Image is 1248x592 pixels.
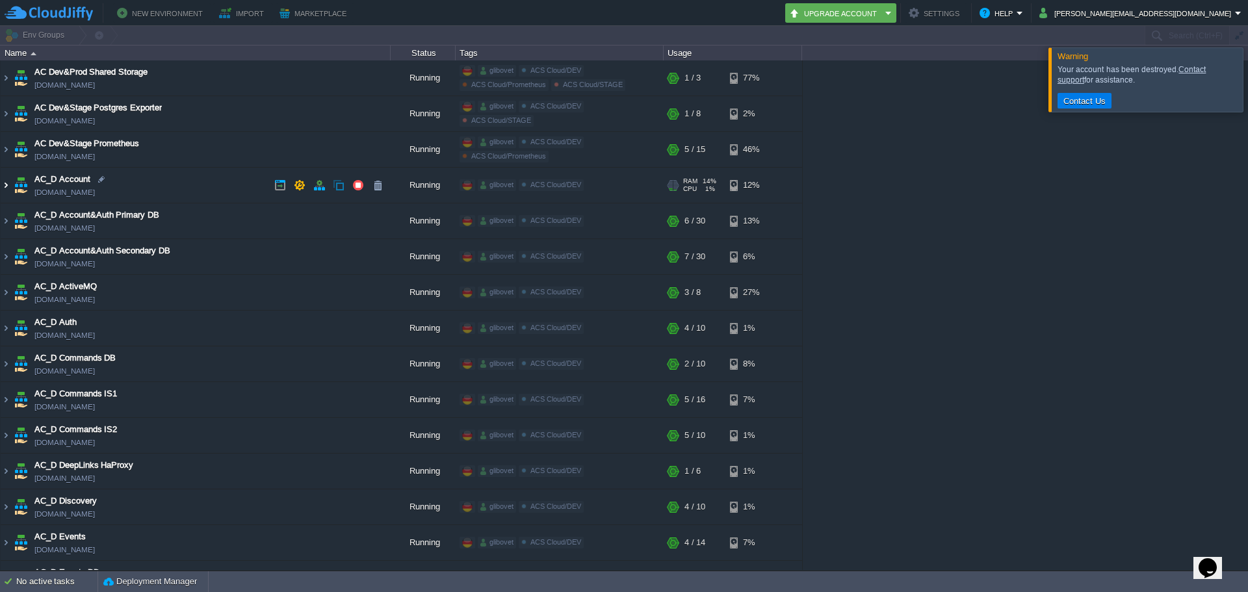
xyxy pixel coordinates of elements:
[1,525,11,560] img: AMDAwAAAACH5BAEAAAAALAAAAAABAAEAAAICRAEAOw==
[684,489,705,524] div: 4 / 10
[530,138,581,146] span: ACS Cloud/DEV
[34,436,95,449] a: [DOMAIN_NAME]
[103,575,197,588] button: Deployment Manager
[530,252,581,260] span: ACS Cloud/DEV
[12,346,30,381] img: AMDAwAAAACH5BAEAAAAALAAAAAABAAEAAAICRAEAOw==
[684,418,705,453] div: 5 / 10
[530,467,581,474] span: ACS Cloud/DEV
[478,358,516,370] div: glibovet
[34,352,116,365] a: AC_D Commands DB
[34,173,90,186] a: AC_D Account
[34,280,97,293] a: AC_D ActiveMQ
[31,52,36,55] img: AMDAwAAAACH5BAEAAAAALAAAAAABAAEAAAICRAEAOw==
[117,5,207,21] button: New Environment
[34,257,95,270] span: [DOMAIN_NAME]
[12,489,30,524] img: AMDAwAAAACH5BAEAAAAALAAAAAABAAEAAAICRAEAOw==
[391,418,456,453] div: Running
[391,454,456,489] div: Running
[391,45,455,60] div: Status
[684,346,705,381] div: 2 / 10
[1058,64,1240,85] div: Your account has been destroyed. for assistance.
[478,179,516,191] div: glibovet
[478,394,516,405] div: glibovet
[478,430,516,441] div: glibovet
[684,96,701,131] div: 1 / 8
[391,203,456,238] div: Running
[34,316,77,329] span: AC_D Auth
[34,150,95,163] span: [DOMAIN_NAME]
[391,168,456,203] div: Running
[12,382,30,417] img: AMDAwAAAACH5BAEAAAAALAAAAAABAAEAAAICRAEAOw==
[530,359,581,367] span: ACS Cloud/DEV
[12,239,30,274] img: AMDAwAAAACH5BAEAAAAALAAAAAABAAEAAAICRAEAOw==
[478,101,516,112] div: glibovet
[34,137,139,150] a: AC Dev&Stage Prometheus
[530,502,581,510] span: ACS Cloud/DEV
[1,418,11,453] img: AMDAwAAAACH5BAEAAAAALAAAAAABAAEAAAICRAEAOw==
[478,251,516,263] div: glibovet
[684,525,705,560] div: 4 / 14
[12,418,30,453] img: AMDAwAAAACH5BAEAAAAALAAAAAABAAEAAAICRAEAOw==
[530,431,581,439] span: ACS Cloud/DEV
[684,132,705,167] div: 5 / 15
[34,459,133,472] span: AC_D DeepLinks HaProxy
[1,132,11,167] img: AMDAwAAAACH5BAEAAAAALAAAAAABAAEAAAICRAEAOw==
[730,168,772,203] div: 12%
[730,418,772,453] div: 1%
[456,45,663,60] div: Tags
[684,203,705,238] div: 6 / 30
[1,275,11,310] img: AMDAwAAAACH5BAEAAAAALAAAAAABAAEAAAICRAEAOw==
[5,5,93,21] img: CloudJiffy
[12,168,30,203] img: AMDAwAAAACH5BAEAAAAALAAAAAABAAEAAAICRAEAOw==
[12,60,30,96] img: AMDAwAAAACH5BAEAAAAALAAAAAABAAEAAAICRAEAOw==
[1058,51,1088,61] span: Warning
[391,489,456,524] div: Running
[730,60,772,96] div: 77%
[12,203,30,238] img: AMDAwAAAACH5BAEAAAAALAAAAAABAAEAAAICRAEAOw==
[478,287,516,298] div: glibovet
[478,136,516,148] div: glibovet
[730,311,772,346] div: 1%
[1,45,390,60] div: Name
[16,571,97,592] div: No active tasks
[34,530,86,543] a: AC_D Events
[219,5,268,21] button: Import
[730,382,772,417] div: 7%
[34,566,99,579] a: AC_D Events DB
[34,79,95,92] a: [DOMAIN_NAME]
[730,346,772,381] div: 8%
[684,60,701,96] div: 1 / 3
[1193,540,1235,579] iframe: chat widget
[478,501,516,513] div: glibovet
[730,132,772,167] div: 46%
[12,525,30,560] img: AMDAwAAAACH5BAEAAAAALAAAAAABAAEAAAICRAEAOw==
[34,329,95,342] a: [DOMAIN_NAME]
[34,244,170,257] span: AC_D Account&Auth Secondary DB
[1059,95,1110,107] button: Contact Us
[391,275,456,310] div: Running
[730,525,772,560] div: 7%
[530,66,581,74] span: ACS Cloud/DEV
[391,96,456,131] div: Running
[471,81,546,88] span: ACS Cloud/Prometheus
[34,365,95,378] span: [DOMAIN_NAME]
[1,346,11,381] img: AMDAwAAAACH5BAEAAAAALAAAAAABAAEAAAICRAEAOw==
[1,489,11,524] img: AMDAwAAAACH5BAEAAAAALAAAAAABAAEAAAICRAEAOw==
[34,508,95,521] a: [DOMAIN_NAME]
[34,114,95,127] span: [DOMAIN_NAME]
[279,5,350,21] button: Marketplace
[530,102,581,110] span: ACS Cloud/DEV
[909,5,963,21] button: Settings
[730,275,772,310] div: 27%
[34,423,117,436] span: AC_D Commands IS2
[34,472,95,485] a: [DOMAIN_NAME]
[1,239,11,274] img: AMDAwAAAACH5BAEAAAAALAAAAAABAAEAAAICRAEAOw==
[34,101,162,114] a: AC Dev&Stage Postgres Exporter
[730,239,772,274] div: 6%
[391,311,456,346] div: Running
